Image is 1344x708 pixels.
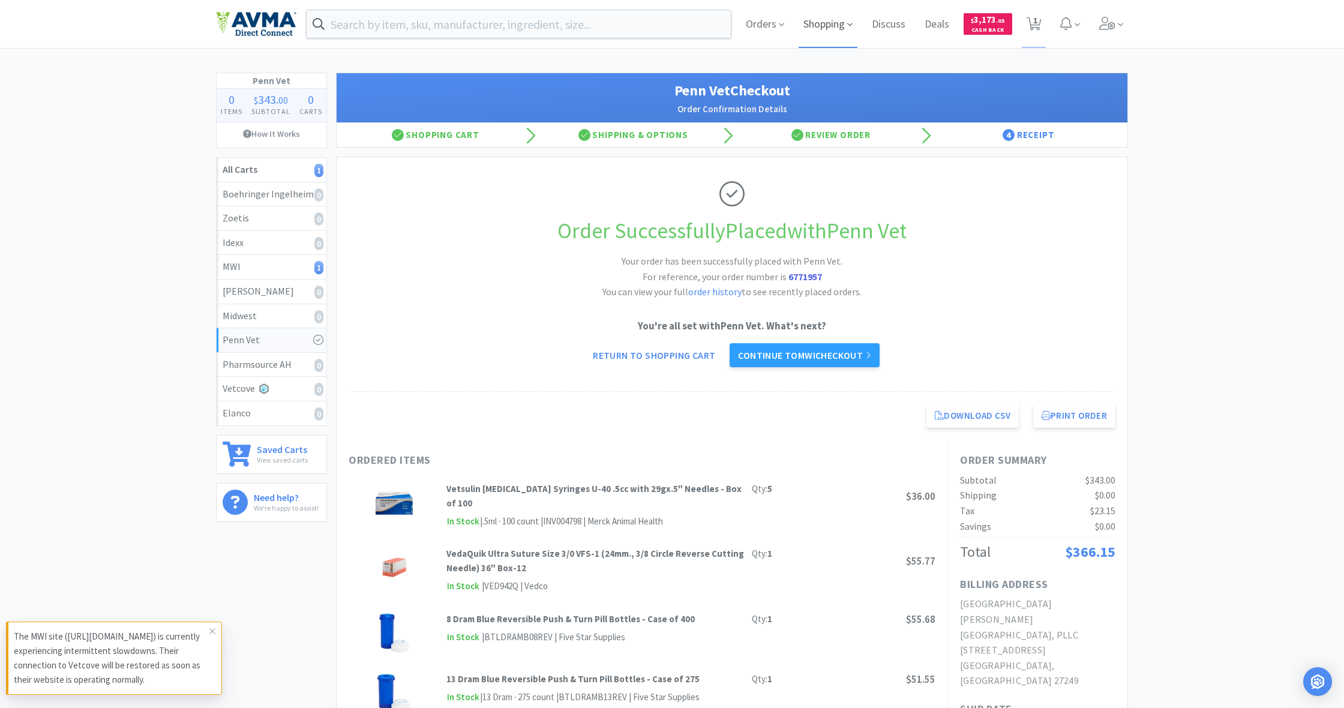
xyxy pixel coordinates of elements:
div: Zoetis [223,211,320,226]
div: | BTLDRAMB08REV | Five Star Supplies [480,630,625,644]
p: We're happy to assist! [254,502,319,514]
span: $55.77 [906,554,935,568]
a: How It Works [217,122,326,145]
div: Shipping & Options [535,123,733,147]
i: 0 [314,383,323,396]
span: In Stock [446,690,480,705]
h4: Subtotal [247,106,295,117]
span: In Stock [446,630,480,645]
p: The MWI site ([URL][DOMAIN_NAME]) is currently experiencing intermittent slowdowns. Their connect... [14,629,209,687]
div: | VED942Q | Vedco [480,579,548,593]
i: 1 [314,164,323,177]
div: Tax [960,503,974,519]
i: 0 [314,188,323,202]
a: $3,173.05Cash Back [964,8,1012,40]
strong: 8 Dram Blue Reversible Push & Turn Pill Bottles - Case of 400 [446,613,695,625]
span: | .5ml · 100 count [480,515,539,527]
h1: Penn Vet [217,73,326,89]
h2: [GEOGRAPHIC_DATA] [960,596,1115,612]
strong: 1 [767,548,772,559]
div: Elanco [223,406,320,421]
span: 4 [1003,129,1015,141]
a: MWI1 [217,255,326,280]
div: Pharmsource AH [223,357,320,373]
strong: 1 [767,613,772,625]
span: $51.55 [906,673,935,686]
p: View saved carts [257,454,308,466]
h1: Ordered Items [349,452,709,469]
a: Deals [920,19,954,30]
a: Saved CartsView saved carts [216,435,327,474]
a: Zoetis0 [217,206,326,231]
h6: Saved Carts [257,442,308,454]
a: Discuss [867,19,910,30]
strong: Vetsulin [MEDICAL_DATA] Syringes U-40 .5cc with 29gx.5" Needles - Box of 100 [446,483,742,509]
h4: Carts [295,106,326,117]
a: order history [688,286,742,298]
div: Savings [960,519,991,535]
strong: All Carts [223,163,257,175]
span: $343.00 [1085,474,1115,486]
strong: 6771957 [788,271,822,283]
div: Shipping [960,488,997,503]
img: b7455fbd831e49ee9a1f7dd75a89a955_206972.png [373,612,415,654]
h1: Order Successfully Placed with Penn Vet [349,214,1115,248]
div: Idexx [223,235,320,251]
span: $55.68 [906,613,935,626]
h2: Order Confirmation Details [349,102,1115,116]
span: 343 [258,92,276,107]
input: Search by item, sku, manufacturer, ingredient, size... [307,10,731,38]
div: Qty: [752,612,772,626]
a: Vetcove0 [217,377,326,401]
i: 0 [314,237,323,250]
a: Download CSV [926,404,1019,428]
i: 1 [314,261,323,274]
div: MWI [223,259,320,275]
h1: Order Summary [960,452,1115,469]
strong: 1 [767,673,772,685]
a: Continue toMWIcheckout [730,343,879,367]
div: Shopping Cart [337,123,535,147]
a: Pharmsource AH0 [217,353,326,377]
a: Boehringer Ingelheim0 [217,182,326,207]
strong: VedaQuik Ultra Suture Size 3/0 VFS-1 (24mm., 3/8 Circle Reverse Cutting Needle) 36" Box-12 [446,548,744,574]
div: Review Order [732,123,930,147]
h2: [GEOGRAPHIC_DATA], [GEOGRAPHIC_DATA] 27249 [960,658,1115,689]
span: 0 [308,92,314,107]
span: $0.00 [1095,520,1115,532]
div: Boehringer Ingelheim [223,187,320,202]
a: Penn Vet [217,328,326,353]
h2: Your order has been successfully placed with Penn Vet. You can view your full to see recently pla... [552,254,912,300]
h1: Penn Vet Checkout [349,79,1115,102]
button: Print Order [1033,404,1115,428]
span: In Stock [446,579,480,594]
a: All Carts1 [217,158,326,182]
i: 0 [314,359,323,372]
div: Qty: [752,547,772,561]
img: e4e33dab9f054f5782a47901c742baa9_102.png [216,11,296,37]
span: $36.00 [906,490,935,503]
div: | INV004798 | Merck Animal Health [539,514,663,529]
a: Return to Shopping Cart [584,343,724,367]
h6: Need help? [254,490,319,502]
div: Vetcove [223,381,320,397]
div: Receipt [930,123,1128,147]
h2: [STREET_ADDRESS] [960,643,1115,658]
span: $366.15 [1065,542,1115,561]
img: cb94690f440e4bb08b05dd3a2cf40ce7_160131.png [373,547,415,589]
h2: [PERSON_NAME][GEOGRAPHIC_DATA], PLLC [960,612,1115,643]
span: $ [971,17,974,25]
a: Elanco0 [217,401,326,425]
div: Qty: [752,672,772,686]
span: In Stock [446,514,480,529]
i: 0 [314,212,323,226]
a: [PERSON_NAME]0 [217,280,326,304]
h4: Items [217,106,247,117]
div: . [247,94,295,106]
img: cef2ff3262dc455ea735b2623248baba_159030.png [373,482,415,524]
span: . 05 [996,17,1005,25]
div: [PERSON_NAME] [223,284,320,299]
span: 00 [278,94,288,106]
i: 0 [314,310,323,323]
a: 1 [1022,20,1046,31]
